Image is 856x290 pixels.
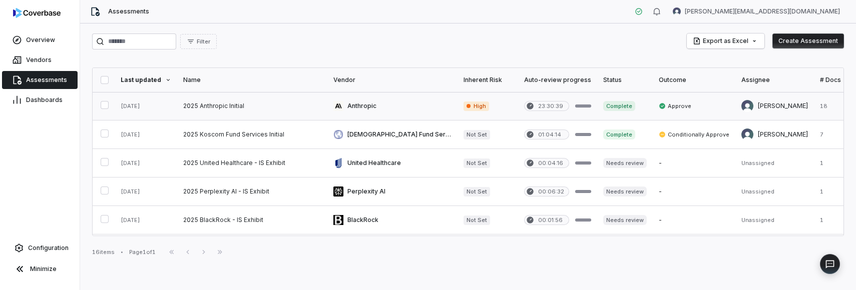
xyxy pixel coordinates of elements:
span: Minimize [30,265,57,273]
img: Alexander Sorokin avatar [741,100,753,112]
td: - [653,177,735,206]
button: Minimize [4,259,76,279]
a: Overview [2,31,78,49]
span: Filter [197,38,210,45]
div: Page 1 of 1 [129,248,156,256]
div: Last updated [121,76,171,84]
div: Name [183,76,321,84]
div: • [121,248,123,255]
div: Outcome [659,76,729,84]
div: Auto-review progress [524,76,591,84]
a: Vendors [2,51,78,69]
td: - [653,206,735,234]
div: Status [603,76,647,84]
span: Configuration [28,244,69,252]
td: - [653,149,735,177]
span: Assessments [108,7,149,15]
img: Alexander Sorokin avatar [741,128,753,140]
div: 16 items [92,248,115,256]
div: Vendor [333,76,452,84]
button: Export as Excel [687,33,764,48]
div: Inherent Risk [464,76,512,84]
span: Assessments [26,76,67,84]
span: [PERSON_NAME][EMAIL_ADDRESS][DOMAIN_NAME] [685,7,840,15]
button: undefined undefined avatar[PERSON_NAME][EMAIL_ADDRESS][DOMAIN_NAME] [667,4,846,19]
span: Overview [26,36,55,44]
a: Assessments [2,71,78,89]
div: # Docs [820,76,841,84]
div: Assignee [741,76,808,84]
img: logo-D7KZi-bG.svg [13,8,61,18]
td: - [653,234,735,263]
a: Configuration [4,239,76,257]
img: undefined undefined avatar [673,7,681,15]
a: Dashboards [2,91,78,109]
button: Create Assessment [772,33,844,48]
span: Dashboards [26,96,63,104]
button: Filter [180,34,217,49]
span: Vendors [26,56,52,64]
